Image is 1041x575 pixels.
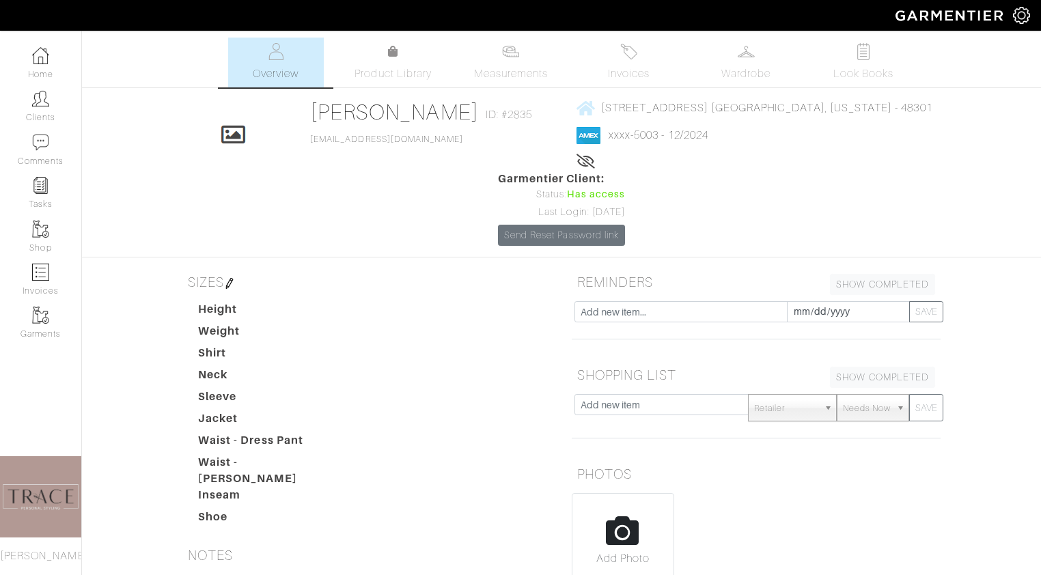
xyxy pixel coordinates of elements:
button: SAVE [909,301,943,322]
img: gear-icon-white-bd11855cb880d31180b6d7d6211b90ccbf57a29d726f0c71d8c61bd08dd39cc2.png [1013,7,1030,24]
input: Add new item [574,394,749,415]
img: orders-icon-0abe47150d42831381b5fb84f609e132dff9fe21cb692f30cb5eec754e2cba89.png [32,264,49,281]
img: orders-27d20c2124de7fd6de4e0e44c1d41de31381a507db9b33961299e4e07d508b8c.svg [620,43,637,60]
img: clients-icon-6bae9207a08558b7cb47a8932f037763ab4055f8c8b6bfacd5dc20c3e0201464.png [32,90,49,107]
a: [PERSON_NAME] [310,100,479,124]
div: Last Login: [DATE] [498,205,625,220]
img: garments-icon-b7da505a4dc4fd61783c78ac3ca0ef83fa9d6f193b1c9dc38574b1d14d53ca28.png [32,307,49,324]
dt: Inseam [188,487,344,509]
dt: Waist - Dress Pant [188,432,344,454]
div: Status: [498,187,625,202]
dt: Neck [188,367,344,389]
dt: Shirt [188,345,344,367]
span: Retailer [754,395,818,422]
img: pen-cf24a1663064a2ec1b9c1bd2387e9de7a2fa800b781884d57f21acf72779bad2.png [224,278,235,289]
dt: Sleeve [188,389,344,410]
dt: Jacket [188,410,344,432]
h5: PHOTOS [572,460,941,488]
h5: SIZES [182,268,551,296]
a: SHOW COMPLETED [830,367,935,388]
dt: Height [188,301,344,323]
span: Look Books [833,66,894,82]
a: [STREET_ADDRESS] [GEOGRAPHIC_DATA], [US_STATE] - 48301 [577,99,932,116]
span: Garmentier Client: [498,171,625,187]
a: Look Books [816,38,911,87]
img: todo-9ac3debb85659649dc8f770b8b6100bb5dab4b48dedcbae339e5042a72dfd3cc.svg [855,43,872,60]
a: Invoices [581,38,676,87]
h5: NOTES [182,542,551,569]
dt: Shoe [188,509,344,531]
button: SAVE [909,394,943,421]
img: measurements-466bbee1fd09ba9460f595b01e5d73f9e2bff037440d3c8f018324cb6cdf7a4a.svg [502,43,519,60]
span: Measurements [474,66,549,82]
span: Needs Now [843,395,891,422]
img: wardrobe-487a4870c1b7c33e795ec22d11cfc2ed9d08956e64fb3008fe2437562e282088.svg [738,43,755,60]
dt: Waist - [PERSON_NAME] [188,454,344,487]
span: ID: #2835 [486,107,532,123]
a: Measurements [463,38,559,87]
img: comment-icon-a0a6a9ef722e966f86d9cbdc48e553b5cf19dbc54f86b18d962a5391bc8f6eb6.png [32,134,49,151]
a: xxxx-5003 - 12/2024 [609,129,708,141]
h5: REMINDERS [572,268,941,296]
span: Wardrobe [721,66,771,82]
a: Send Reset Password link [498,225,625,246]
a: Product Library [346,44,441,82]
span: Has access [567,187,626,202]
img: reminder-icon-8004d30b9f0a5d33ae49ab947aed9ed385cf756f9e5892f1edd6e32f2345188e.png [32,177,49,194]
span: [STREET_ADDRESS] [GEOGRAPHIC_DATA], [US_STATE] - 48301 [601,102,932,114]
img: garmentier-logo-header-white-b43fb05a5012e4ada735d5af1a66efaba907eab6374d6393d1fbf88cb4ef424d.png [889,3,1013,27]
a: Wardrobe [698,38,794,87]
img: dashboard-icon-dbcd8f5a0b271acd01030246c82b418ddd0df26cd7fceb0bd07c9910d44c42f6.png [32,47,49,64]
span: Overview [253,66,299,82]
img: american_express-1200034d2e149cdf2cc7894a33a747db654cf6f8355cb502592f1d228b2ac700.png [577,127,600,144]
span: Invoices [608,66,650,82]
a: SHOW COMPLETED [830,274,935,295]
h5: SHOPPING LIST [572,361,941,389]
a: [EMAIL_ADDRESS][DOMAIN_NAME] [310,135,463,144]
dt: Weight [188,323,344,345]
img: basicinfo-40fd8af6dae0f16599ec9e87c0ef1c0a1fdea2edbe929e3d69a839185d80c458.svg [267,43,284,60]
span: Product Library [355,66,432,82]
a: Overview [228,38,324,87]
img: garments-icon-b7da505a4dc4fd61783c78ac3ca0ef83fa9d6f193b1c9dc38574b1d14d53ca28.png [32,221,49,238]
input: Add new item... [574,301,788,322]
